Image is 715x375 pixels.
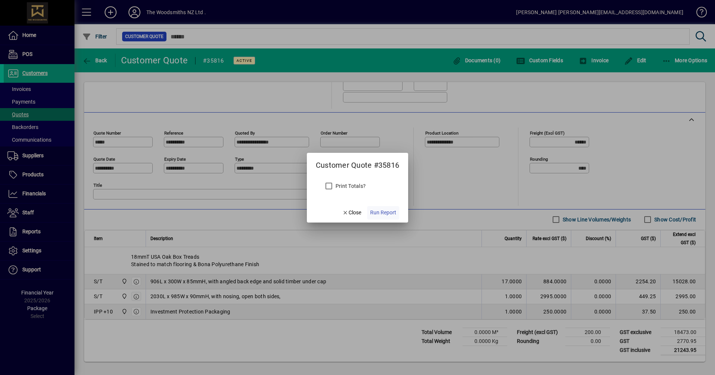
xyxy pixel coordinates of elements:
label: Print Totals? [334,182,366,190]
span: Run Report [370,209,396,217]
button: Run Report [367,206,399,220]
button: Close [339,206,365,220]
span: Close [342,209,362,217]
h2: Customer Quote #35816 [307,153,408,171]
